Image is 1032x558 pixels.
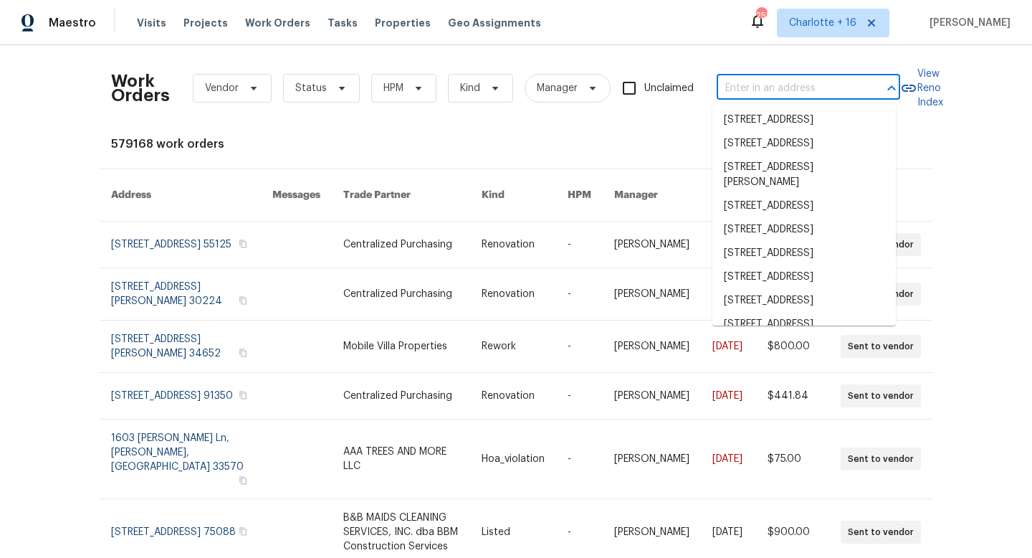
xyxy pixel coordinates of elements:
[295,81,327,95] span: Status
[332,222,470,268] td: Centralized Purchasing
[603,268,701,321] td: [PERSON_NAME]
[236,294,249,307] button: Copy Address
[332,321,470,373] td: Mobile Villa Properties
[470,222,556,268] td: Renovation
[332,420,470,499] td: AAA TREES AND MORE LLC
[205,81,239,95] span: Vendor
[756,9,766,23] div: 258
[375,16,431,30] span: Properties
[556,420,603,499] td: -
[701,169,756,222] th: Due Date
[111,74,170,103] h2: Work Orders
[236,525,249,538] button: Copy Address
[460,81,480,95] span: Kind
[470,420,556,499] td: Hoa_violation
[712,289,896,313] li: [STREET_ADDRESS]
[924,16,1010,30] span: [PERSON_NAME]
[470,373,556,420] td: Renovation
[556,268,603,321] td: -
[789,16,856,30] span: Charlotte + 16
[448,16,541,30] span: Geo Assignments
[332,373,470,420] td: Centralized Purchasing
[900,67,943,110] a: View Reno Index
[712,265,896,289] li: [STREET_ADDRESS]
[712,242,896,265] li: [STREET_ADDRESS]
[712,194,896,218] li: [STREET_ADDRESS]
[383,81,403,95] span: HPM
[332,169,470,222] th: Trade Partner
[236,346,249,359] button: Copy Address
[332,268,470,321] td: Centralized Purchasing
[261,169,332,222] th: Messages
[603,169,701,222] th: Manager
[245,16,310,30] span: Work Orders
[49,16,96,30] span: Maestro
[603,321,701,373] td: [PERSON_NAME]
[236,389,249,402] button: Copy Address
[236,237,249,250] button: Copy Address
[712,313,896,351] li: [STREET_ADDRESS][PERSON_NAME][PERSON_NAME]
[556,169,603,222] th: HPM
[712,132,896,156] li: [STREET_ADDRESS]
[537,81,578,95] span: Manager
[603,373,701,420] td: [PERSON_NAME]
[556,321,603,373] td: -
[328,18,358,28] span: Tasks
[111,137,921,151] div: 579168 work orders
[717,77,860,100] input: Enter in an address
[556,373,603,420] td: -
[644,81,694,96] span: Unclaimed
[137,16,166,30] span: Visits
[470,169,556,222] th: Kind
[470,321,556,373] td: Rework
[100,169,261,222] th: Address
[556,222,603,268] td: -
[603,420,701,499] td: [PERSON_NAME]
[236,474,249,487] button: Copy Address
[183,16,228,30] span: Projects
[470,268,556,321] td: Renovation
[712,156,896,194] li: [STREET_ADDRESS][PERSON_NAME]
[881,78,902,98] button: Close
[603,222,701,268] td: [PERSON_NAME]
[712,218,896,242] li: [STREET_ADDRESS]
[712,108,896,132] li: [STREET_ADDRESS]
